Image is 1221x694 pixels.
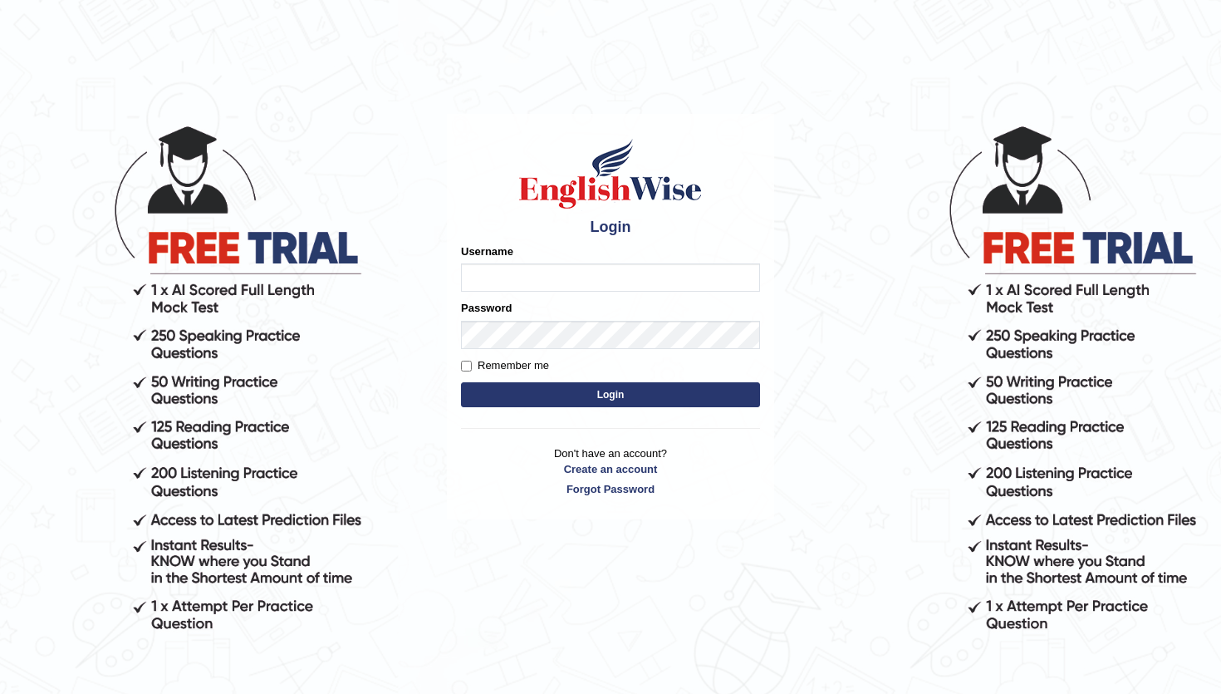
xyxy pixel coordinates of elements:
a: Create an account [461,461,760,477]
label: Password [461,300,512,316]
h4: Login [461,219,760,236]
label: Username [461,244,513,259]
img: Logo of English Wise sign in for intelligent practice with AI [516,136,705,211]
input: Remember me [461,361,472,372]
a: Forgot Password [461,481,760,497]
p: Don't have an account? [461,445,760,497]
button: Login [461,382,760,407]
label: Remember me [461,357,549,374]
